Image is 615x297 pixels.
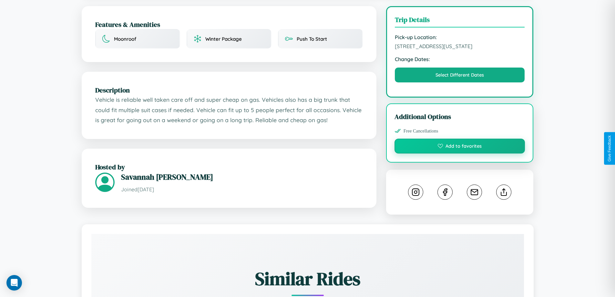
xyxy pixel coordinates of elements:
[114,266,501,291] h2: Similar Rides
[114,36,136,42] span: Moonroof
[395,139,525,154] button: Add to favorites
[395,68,525,82] button: Select Different Dates
[205,36,242,42] span: Winter Package
[95,162,363,172] h2: Hosted by
[6,275,22,291] div: Open Intercom Messenger
[395,15,525,27] h3: Trip Details
[121,172,363,182] h3: Savannah [PERSON_NAME]
[95,85,363,95] h2: Description
[395,34,525,40] strong: Pick-up Location:
[404,128,438,134] span: Free Cancellations
[297,36,327,42] span: Push To Start
[95,20,363,29] h2: Features & Amenities
[607,135,612,162] div: Give Feedback
[121,185,363,194] p: Joined [DATE]
[395,56,525,62] strong: Change Dates:
[95,95,363,125] p: Vehicle is reliable well taken care off and super cheap on gas. Vehicles also has a big trunk tha...
[395,112,525,121] h3: Additional Options
[395,43,525,49] span: [STREET_ADDRESS][US_STATE]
